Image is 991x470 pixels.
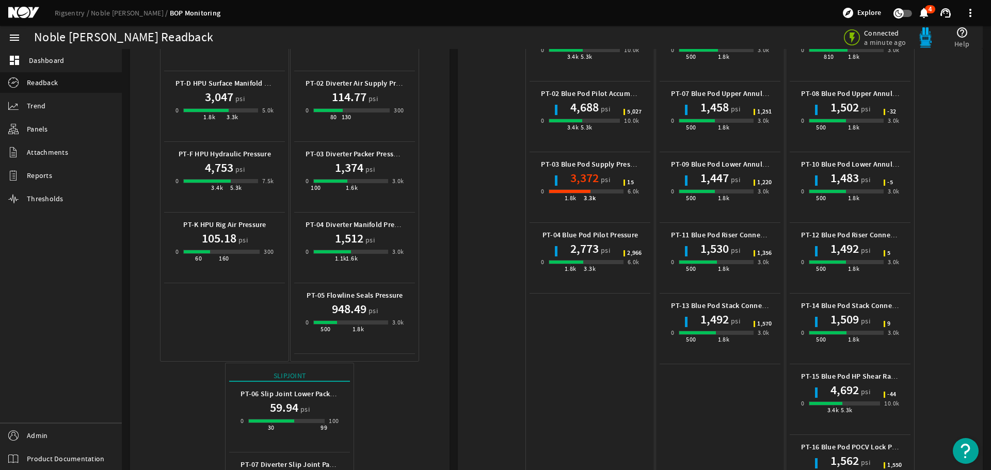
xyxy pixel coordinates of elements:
[599,174,610,185] span: psi
[718,52,730,62] div: 1.8k
[801,371,926,381] b: PT-15 Blue Pod HP Shear Ram Pressure
[202,230,236,247] h1: 105.18
[170,8,221,18] a: BOP Monitoring
[686,193,696,203] div: 500
[700,311,729,328] h1: 1,492
[541,45,544,55] div: 0
[848,122,860,133] div: 1.8k
[757,180,772,186] span: 1,220
[363,235,375,245] span: psi
[700,99,729,116] h1: 1,458
[686,122,696,133] div: 500
[888,186,900,197] div: 3.0k
[570,99,599,116] h1: 4,688
[801,398,804,409] div: 0
[801,230,966,240] b: PT-12 Blue Pod Riser Connector Regulator Pressure
[686,264,696,274] div: 500
[887,462,902,468] span: 1,550
[306,220,411,230] b: PT-04 Diverter Manifold Pressure
[729,316,740,326] span: psi
[718,122,730,133] div: 1.8k
[34,33,213,43] div: Noble [PERSON_NAME] Readback
[830,240,859,257] h1: 1,492
[729,104,740,114] span: psi
[175,105,179,116] div: 0
[953,438,979,464] button: Open Resource Center
[27,147,68,157] span: Attachments
[627,180,634,186] span: 15
[718,264,730,274] div: 1.8k
[801,45,804,55] div: 0
[628,257,640,267] div: 6.0k
[801,301,967,311] b: PT-14 Blue Pod Stack Connector Regulator Pressure
[801,89,928,99] b: PT-08 Blue Pod Upper Annular Pressure
[859,245,870,255] span: psi
[848,264,860,274] div: 1.8k
[801,442,915,452] b: PT-16 Blue Pod POCV Lock Pressure
[627,250,642,256] span: 2,966
[230,183,242,193] div: 5.3k
[628,186,640,197] div: 6.0k
[394,105,404,116] div: 300
[335,230,363,247] h1: 1,512
[954,39,969,49] span: Help
[887,180,893,186] span: -5
[321,324,330,334] div: 500
[671,116,674,126] div: 0
[203,112,215,122] div: 1.8k
[758,116,770,126] div: 3.0k
[758,257,770,267] div: 3.0k
[848,52,860,62] div: 1.8k
[241,416,244,426] div: 0
[567,52,579,62] div: 3.4k
[27,170,52,181] span: Reports
[229,370,350,382] div: Slipjoint
[888,328,900,338] div: 3.0k
[627,109,642,115] span: 5,027
[848,334,860,345] div: 1.8k
[346,183,358,193] div: 1.6k
[29,55,64,66] span: Dashboard
[801,328,804,338] div: 0
[700,240,729,257] h1: 1,530
[864,28,908,38] span: Connected
[887,250,890,256] span: 5
[671,45,674,55] div: 0
[306,149,404,159] b: PT-03 Diverter Packer Pressure
[599,104,610,114] span: psi
[671,301,855,311] b: PT-13 Blue Pod Stack Connector Regulator Pilot Pressure
[570,240,599,257] h1: 2,773
[8,54,21,67] mat-icon: dashboard
[565,264,577,274] div: 1.8k
[859,174,870,185] span: psi
[353,324,364,334] div: 1.8k
[306,247,309,257] div: 0
[541,257,544,267] div: 0
[227,112,238,122] div: 3.3k
[306,105,309,116] div: 0
[939,7,952,19] mat-icon: support_agent
[816,334,826,345] div: 500
[205,159,233,176] h1: 4,753
[758,186,770,197] div: 3.0k
[233,164,245,174] span: psi
[298,404,310,414] span: psi
[918,8,929,19] button: 4
[541,159,644,169] b: PT-03 Blue Pod Supply Pressure
[581,52,593,62] div: 5.3k
[884,398,899,409] div: 10.0k
[236,235,248,245] span: psi
[306,78,417,88] b: PT-02 Diverter Air Supply Pressure
[175,247,179,257] div: 0
[671,257,674,267] div: 0
[838,5,885,21] button: Explore
[91,8,170,18] a: Noble [PERSON_NAME]
[671,328,674,338] div: 0
[827,405,839,415] div: 3.4k
[270,399,298,416] h1: 59.94
[671,159,816,169] b: PT-09 Blue Pod Lower Annular Pilot Pressure
[671,89,816,99] b: PT-07 Blue Pod Upper Annular Pilot Pressure
[757,109,772,115] span: 1,251
[857,8,881,18] span: Explore
[363,164,375,174] span: psi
